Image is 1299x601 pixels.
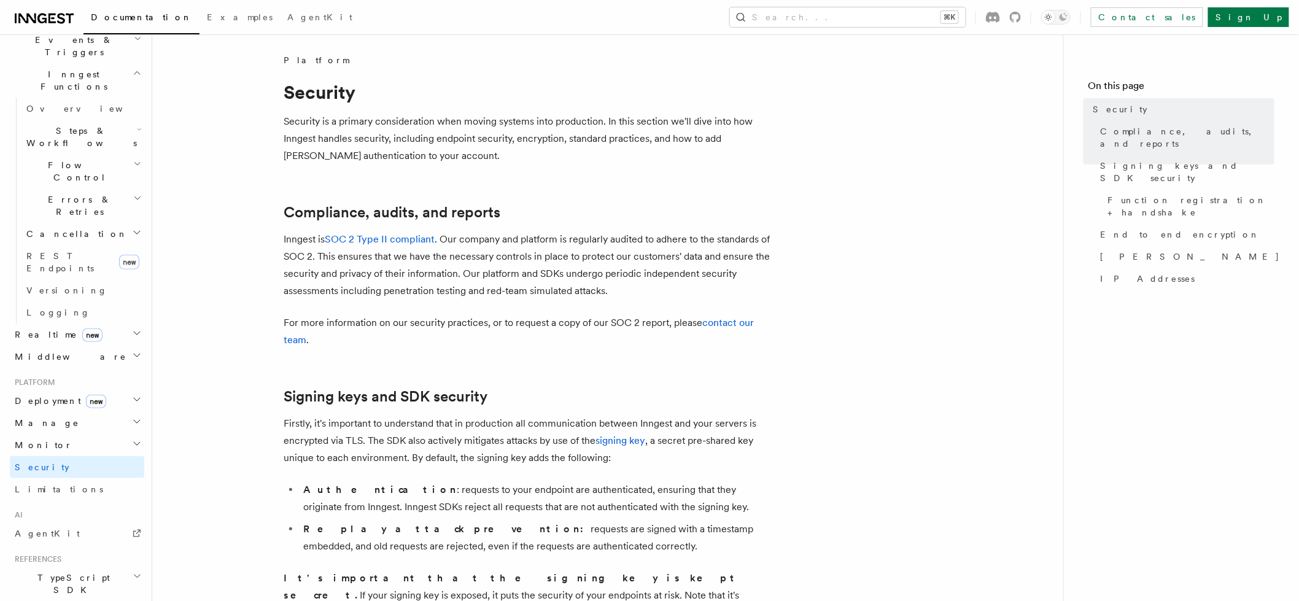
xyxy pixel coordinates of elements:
span: REST Endpoints [26,251,94,273]
a: Overview [21,98,144,120]
p: Security is a primary consideration when moving systems into production. In this section we'll di... [284,113,775,165]
a: AgentKit [280,4,360,33]
button: Monitor [10,434,144,456]
p: For more information on our security practices, or to request a copy of our SOC 2 report, please . [284,314,775,349]
span: new [82,328,103,342]
a: Security [1088,98,1274,120]
div: Inngest Functions [10,98,144,324]
span: TypeScript SDK [10,572,133,596]
span: Manage [10,417,79,429]
span: Middleware [10,351,126,363]
span: Events & Triggers [10,34,134,58]
span: Inngest Functions [10,68,133,93]
button: Deploymentnew [10,390,144,412]
a: [PERSON_NAME] [1096,246,1274,268]
a: Security [10,456,144,478]
h4: On this page [1088,79,1274,98]
span: Examples [207,12,273,22]
li: : requests to your endpoint are authenticated, ensuring that they originate from Inngest. Inngest... [300,481,775,516]
button: Errors & Retries [21,188,144,223]
span: [PERSON_NAME] [1101,250,1281,263]
span: new [86,395,106,408]
span: Security [15,462,69,472]
span: Logging [26,308,90,317]
a: Contact sales [1091,7,1203,27]
a: Sign Up [1208,7,1289,27]
span: Function registration + handshake [1108,194,1274,219]
button: Manage [10,412,144,434]
strong: It's important that the signing key is kept secret. [284,572,739,601]
button: Flow Control [21,154,144,188]
a: SOC 2 Type II compliant [325,233,435,245]
a: Signing keys and SDK security [284,388,487,405]
a: End to end encryption [1096,223,1274,246]
strong: Replay attack prevention: [303,523,591,535]
a: Compliance, audits, and reports [284,204,500,221]
span: Deployment [10,395,106,407]
strong: Authentication [303,484,457,495]
p: Inngest is . Our company and platform is regularly audited to adhere to the standards of SOC 2. T... [284,231,775,300]
a: Examples [200,4,280,33]
a: Compliance, audits, and reports [1096,120,1274,155]
h1: Security [284,81,775,103]
span: Errors & Retries [21,193,133,218]
span: Overview [26,104,153,114]
a: Limitations [10,478,144,500]
a: AgentKit [10,522,144,545]
button: Realtimenew [10,324,144,346]
span: Flow Control [21,159,133,184]
span: Steps & Workflows [21,125,137,149]
p: Firstly, it's important to understand that in production all communication between Inngest and yo... [284,415,775,467]
span: AI [10,510,23,520]
span: Versioning [26,285,107,295]
span: Documentation [91,12,192,22]
button: Events & Triggers [10,29,144,63]
a: Documentation [83,4,200,34]
a: Logging [21,301,144,324]
span: new [119,255,139,269]
li: requests are signed with a timestamp embedded, and old requests are rejected, even if the request... [300,521,775,555]
span: Monitor [10,439,72,451]
a: IP Addresses [1096,268,1274,290]
span: AgentKit [287,12,352,22]
button: TypeScript SDK [10,567,144,601]
a: REST Endpointsnew [21,245,144,279]
a: Signing keys and SDK security [1096,155,1274,189]
span: Security [1093,103,1148,115]
button: Middleware [10,346,144,368]
span: Platform [284,54,349,66]
span: Cancellation [21,228,128,240]
kbd: ⌘K [941,11,958,23]
button: Toggle dark mode [1041,10,1071,25]
span: Platform [10,378,55,387]
button: Inngest Functions [10,63,144,98]
span: End to end encryption [1101,228,1260,241]
a: signing key [595,435,645,446]
button: Steps & Workflows [21,120,144,154]
button: Search...⌘K [730,7,966,27]
span: Realtime [10,328,103,341]
span: References [10,554,61,564]
span: Signing keys and SDK security [1101,160,1274,184]
span: Compliance, audits, and reports [1101,125,1274,150]
a: Versioning [21,279,144,301]
span: Limitations [15,484,103,494]
span: IP Addresses [1101,273,1195,285]
span: AgentKit [15,529,80,538]
button: Cancellation [21,223,144,245]
a: Function registration + handshake [1103,189,1274,223]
